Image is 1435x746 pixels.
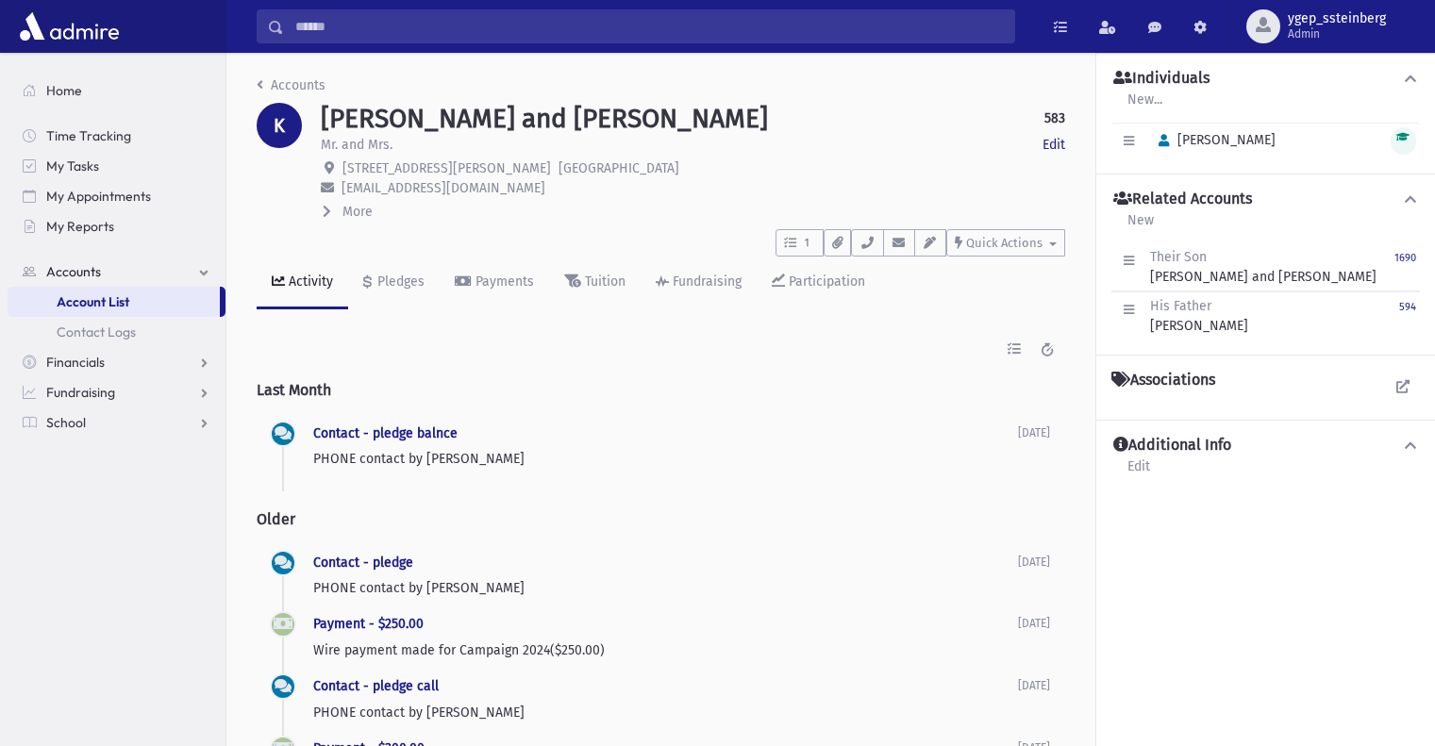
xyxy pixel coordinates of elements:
button: Time Span [1031,332,1065,366]
a: Contact - pledge call [313,678,439,694]
a: Payment - $250.00 [313,616,424,632]
span: More [342,204,373,220]
p: Wire payment made for Campaign 2024($250.00) [313,640,1018,660]
h4: Individuals [1113,69,1210,89]
strong: 583 [1044,108,1065,128]
button: Related Accounts [1111,190,1420,209]
a: School [8,407,225,438]
input: Search [284,9,1014,43]
a: Fundraising [8,377,225,407]
div: Participation [785,274,865,290]
span: Their Son [1150,249,1207,265]
div: [PERSON_NAME] [1150,296,1248,336]
p: PHONE contact by [PERSON_NAME] [313,703,1018,722]
a: Edit [1043,135,1065,155]
span: Contact Logs [57,323,136,340]
p: PHONE contact by [PERSON_NAME] [313,449,1018,469]
div: Activity [285,274,333,290]
a: Home [8,75,225,106]
span: Quick Actions [966,236,1043,250]
a: 1690 [1394,247,1416,287]
span: Financials [46,354,105,371]
a: New... [1126,89,1163,123]
div: Tuition [581,274,626,290]
a: Activity [257,257,348,309]
span: Home [46,82,82,99]
span: Time Tracking [46,127,131,144]
a: Time Tracking [8,121,225,151]
a: Payments [440,257,549,309]
div: K [257,103,302,148]
span: Fundraising [46,384,115,401]
a: Accounts [257,77,325,93]
span: Account List [57,293,129,310]
h4: Additional Info [1113,436,1231,456]
a: Account List [8,287,220,317]
div: Pledges [374,274,425,290]
a: Tuition [549,257,641,309]
a: Pledges [348,257,440,309]
div: [PERSON_NAME] and [PERSON_NAME] [1150,247,1377,287]
span: Admin [1288,26,1386,41]
span: [EMAIL_ADDRESS][DOMAIN_NAME] [342,180,545,196]
button: 1 [776,229,824,257]
span: [DATE] [1018,426,1050,439]
button: Quick Actions [946,229,1065,257]
span: Accounts [46,263,101,280]
a: Edit [1126,456,1151,489]
span: His Father [1150,298,1211,314]
button: Additional Info [1111,436,1420,456]
button: More [321,202,375,222]
span: [DATE] [1018,679,1050,692]
button: Include... [997,332,1031,366]
span: My Reports [46,218,114,235]
span: [STREET_ADDRESS][PERSON_NAME] [342,160,551,176]
a: Contact - pledge balnce [313,425,458,441]
h2: Last Month [257,366,1065,414]
h4: Associations [1111,371,1215,390]
img: AdmirePro [15,8,124,45]
small: 594 [1399,301,1416,313]
a: My Tasks [8,151,225,181]
h4: Related Accounts [1113,190,1252,209]
span: School [46,414,86,431]
a: Contact Logs [8,317,225,347]
span: ygep_ssteinberg [1288,11,1386,26]
a: 594 [1399,296,1416,336]
a: Fundraising [641,257,757,309]
div: Payments [472,274,534,290]
span: [DATE] [1018,617,1050,630]
span: [GEOGRAPHIC_DATA] [559,160,679,176]
a: New [1126,209,1155,243]
a: My Reports [8,211,225,241]
p: PHONE contact by [PERSON_NAME] [313,578,1018,598]
a: Accounts [8,257,225,287]
button: Individuals [1111,69,1420,89]
span: [PERSON_NAME] [1150,132,1276,148]
h2: Older [257,495,1065,543]
span: [DATE] [1018,555,1050,569]
span: 1 [799,235,815,252]
div: Fundraising [669,274,742,290]
span: My Appointments [46,188,151,205]
a: Financials [8,347,225,377]
a: My Appointments [8,181,225,211]
p: Mr. and Mrs. [321,135,392,155]
a: Participation [757,257,880,309]
a: Contact - pledge [313,555,413,571]
h1: [PERSON_NAME] and [PERSON_NAME] [321,103,768,135]
small: 1690 [1394,252,1416,264]
nav: breadcrumb [257,75,325,103]
span: My Tasks [46,157,99,174]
